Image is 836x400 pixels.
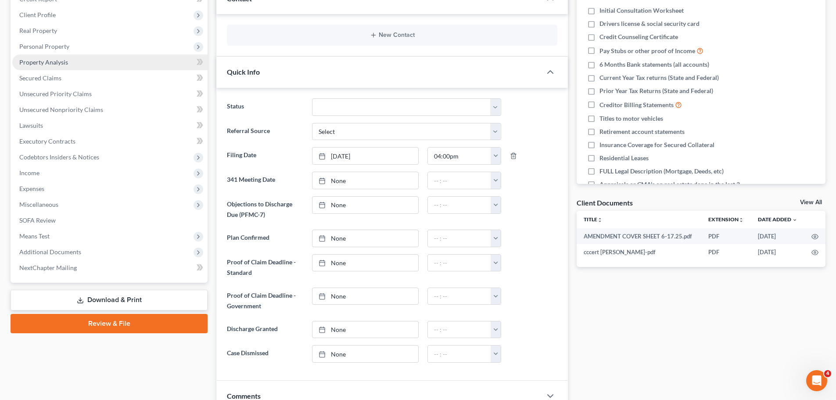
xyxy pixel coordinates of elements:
label: Plan Confirmed [222,230,307,247]
span: Expenses [19,185,44,192]
span: Credit Counseling Certificate [599,32,678,41]
a: SOFA Review [12,213,208,228]
a: Review & File [11,314,208,333]
input: -- : -- [428,172,491,189]
span: FULL Legal Description (Mortgage, Deeds, etc) [599,167,724,176]
td: [DATE] [751,228,804,244]
a: NextChapter Mailing [12,260,208,276]
a: None [312,321,418,338]
span: Codebtors Insiders & Notices [19,153,99,161]
label: Case Dismissed [222,345,307,363]
input: -- : -- [428,288,491,305]
span: Pay Stubs or other proof of Income [599,47,695,55]
td: PDF [701,228,751,244]
span: Lawsuits [19,122,43,129]
span: Current Year Tax returns (State and Federal) [599,73,719,82]
a: [DATE] [312,148,418,164]
a: None [312,255,418,271]
input: -- : -- [428,197,491,213]
a: Executory Contracts [12,133,208,149]
span: Income [19,169,39,177]
i: unfold_more [739,217,744,223]
a: Unsecured Priority Claims [12,86,208,102]
label: Referral Source [222,123,307,141]
i: expand_more [792,217,797,223]
span: Client Profile [19,11,56,18]
span: Residential Leases [599,154,649,162]
td: cccert [PERSON_NAME]-pdf [577,244,701,260]
span: Means Test [19,232,50,240]
span: NextChapter Mailing [19,264,77,271]
label: 341 Meeting Date [222,172,307,189]
a: Lawsuits [12,118,208,133]
span: Initial Consultation Worksheet [599,6,684,15]
span: Quick Info [227,68,260,76]
input: -- : -- [428,255,491,271]
span: Additional Documents [19,248,81,256]
i: unfold_more [597,217,603,223]
a: None [312,230,418,247]
span: Personal Property [19,43,69,50]
span: Unsecured Priority Claims [19,90,92,97]
input: -- : -- [428,346,491,362]
a: None [312,346,418,362]
span: 6 Months Bank statements (all accounts) [599,60,709,69]
span: Real Property [19,27,57,34]
a: Property Analysis [12,54,208,70]
a: None [312,288,418,305]
span: Retirement account statements [599,127,685,136]
span: Appraisals or CMA's on real estate done in the last 3 years OR required by attorney [599,180,756,198]
span: Secured Claims [19,74,61,82]
a: Secured Claims [12,70,208,86]
label: Proof of Claim Deadline - Standard [222,254,307,281]
a: None [312,197,418,213]
a: Download & Print [11,290,208,310]
button: New Contact [234,32,550,39]
span: Unsecured Nonpriority Claims [19,106,103,113]
a: Titleunfold_more [584,216,603,223]
a: Unsecured Nonpriority Claims [12,102,208,118]
input: -- : -- [428,148,491,164]
span: SOFA Review [19,216,56,224]
iframe: Intercom live chat [806,370,827,391]
span: 4 [824,370,831,377]
a: Extensionunfold_more [708,216,744,223]
label: Status [222,98,307,116]
label: Objections to Discharge Due (PFMC-7) [222,196,307,223]
td: [DATE] [751,244,804,260]
span: Drivers license & social security card [599,19,700,28]
span: Creditor Billing Statements [599,101,674,109]
td: AMENDMENT COVER SHEET 6-17.25.pdf [577,228,701,244]
div: Client Documents [577,198,633,207]
td: PDF [701,244,751,260]
span: Miscellaneous [19,201,58,208]
span: Prior Year Tax Returns (State and Federal) [599,86,713,95]
a: None [312,172,418,189]
input: -- : -- [428,230,491,247]
label: Discharge Granted [222,321,307,339]
span: Comments [227,392,261,400]
label: Proof of Claim Deadline - Government [222,288,307,314]
label: Filing Date [222,147,307,165]
a: View All [800,199,822,205]
a: Date Added expand_more [758,216,797,223]
span: Executory Contracts [19,137,75,145]
span: Insurance Coverage for Secured Collateral [599,141,714,149]
input: -- : -- [428,321,491,338]
span: Property Analysis [19,58,68,66]
span: Titles to motor vehicles [599,114,663,123]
